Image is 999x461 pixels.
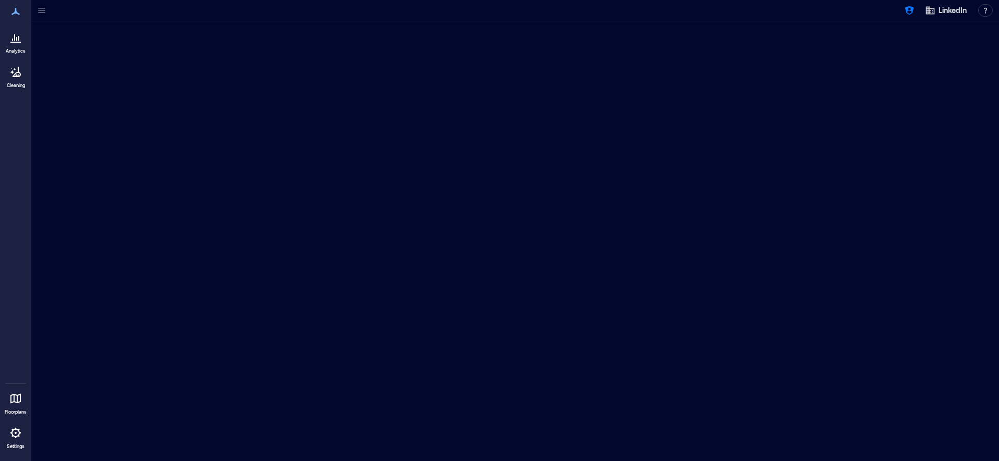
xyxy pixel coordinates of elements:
p: Analytics [6,48,26,54]
p: Cleaning [7,82,25,89]
p: Settings [7,443,24,450]
button: LinkedIn [922,2,970,19]
p: Floorplans [5,409,27,415]
a: Floorplans [2,386,30,418]
a: Analytics [3,25,29,57]
span: LinkedIn [939,5,967,16]
a: Settings [3,420,28,453]
a: Cleaning [3,59,29,92]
